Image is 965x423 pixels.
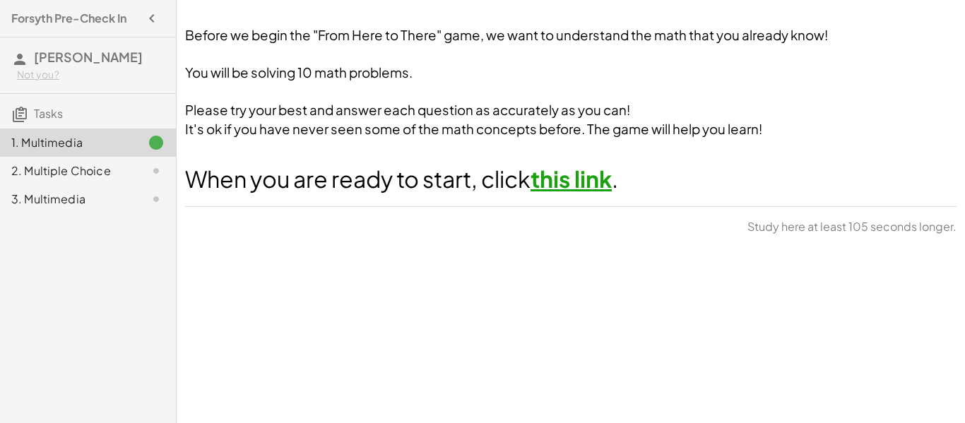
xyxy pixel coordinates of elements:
[11,162,125,179] div: 2. Multiple Choice
[34,106,63,121] span: Tasks
[747,218,957,235] span: Study here at least 105 seconds longer.
[612,165,618,193] span: .
[148,134,165,151] i: Task finished.
[17,68,165,82] div: Not you?
[148,191,165,208] i: Task not started.
[11,10,126,27] h4: Forsyth Pre-Check In
[185,102,630,118] span: Please try your best and answer each question as accurately as you can!
[531,165,612,193] a: this link
[185,121,762,137] span: It's ok if you have never seen some of the math concepts before. The game will help you learn!
[185,165,531,193] span: When you are ready to start, click
[11,134,125,151] div: 1. Multimedia
[185,27,828,43] span: Before we begin the "From Here to There" game, we want to understand the math that you already know!
[185,64,413,81] span: You will be solving 10 math problems.
[148,162,165,179] i: Task not started.
[11,191,125,208] div: 3. Multimedia
[34,49,143,65] span: [PERSON_NAME]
